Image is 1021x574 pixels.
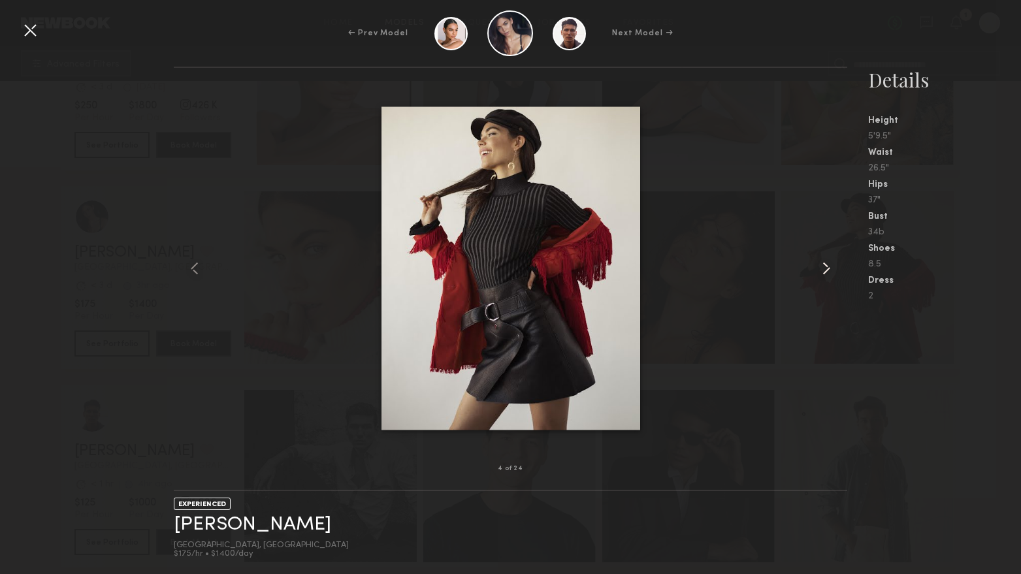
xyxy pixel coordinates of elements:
div: Height [868,116,1021,125]
div: [GEOGRAPHIC_DATA], [GEOGRAPHIC_DATA] [174,541,349,550]
div: 4 of 24 [498,466,523,472]
div: 26.5" [868,164,1021,173]
div: Dress [868,276,1021,285]
div: 5'9.5" [868,132,1021,141]
div: 2 [868,292,1021,301]
div: Next Model → [612,27,673,39]
div: Bust [868,212,1021,221]
div: Shoes [868,244,1021,253]
div: Waist [868,148,1021,157]
div: 34b [868,228,1021,237]
div: ← Prev Model [348,27,408,39]
div: 37" [868,196,1021,205]
div: $175/hr • $1400/day [174,550,349,558]
div: EXPERIENCED [174,498,231,510]
div: Hips [868,180,1021,189]
a: [PERSON_NAME] [174,515,331,535]
div: Details [868,67,1021,93]
div: 8.5 [868,260,1021,269]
